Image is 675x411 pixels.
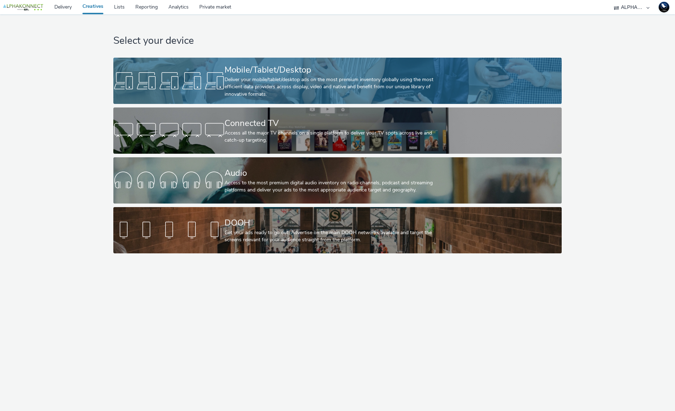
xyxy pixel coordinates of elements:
[113,157,562,204] a: AudioAccess to the most premium digital audio inventory on radio channels, podcast and streaming ...
[225,64,447,76] div: Mobile/Tablet/Desktop
[2,3,44,12] img: undefined Logo
[113,34,562,48] h1: Select your device
[225,217,447,229] div: DOOH
[225,76,447,98] div: Deliver your mobile/tablet/desktop ads on the most premium inventory globally using the most effi...
[225,117,447,130] div: Connected TV
[225,167,447,179] div: Audio
[225,179,447,194] div: Access to the most premium digital audio inventory on radio channels, podcast and streaming platf...
[225,130,447,144] div: Access all the major TV channels on a single platform to deliver your TV spots across live and ca...
[113,58,562,104] a: Mobile/Tablet/DesktopDeliver your mobile/tablet/desktop ads on the most premium inventory globall...
[113,107,562,154] a: Connected TVAccess all the major TV channels on a single platform to deliver your TV spots across...
[659,2,669,12] img: Support Hawk
[225,229,447,244] div: Get your ads ready to go out! Advertise on the main DOOH networks available and target the screen...
[113,207,562,253] a: DOOHGet your ads ready to go out! Advertise on the main DOOH networks available and target the sc...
